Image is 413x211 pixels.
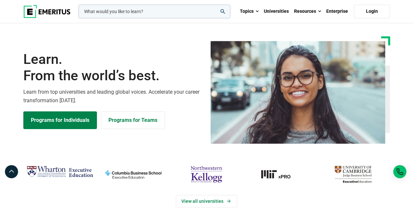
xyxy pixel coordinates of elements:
[23,67,203,84] span: From the world’s best.
[23,111,97,129] a: Explore Programs
[211,41,385,144] img: Learn from the world's best
[23,88,203,105] p: Learn from top universities and leading global voices. Accelerate your career transformation [DATE].
[79,5,230,18] input: woocommerce-product-search-field-0
[173,163,240,185] img: northwestern-kellogg
[320,163,386,185] img: cambridge-judge-business-school
[246,163,313,185] img: MIT xPRO
[23,51,203,84] h1: Learn.
[101,111,165,129] a: Explore for Business
[176,195,237,207] a: View Universities
[27,163,93,180] img: Wharton Executive Education
[354,5,390,18] a: Login
[100,163,167,185] img: columbia-business-school
[246,163,313,185] a: MIT-xPRO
